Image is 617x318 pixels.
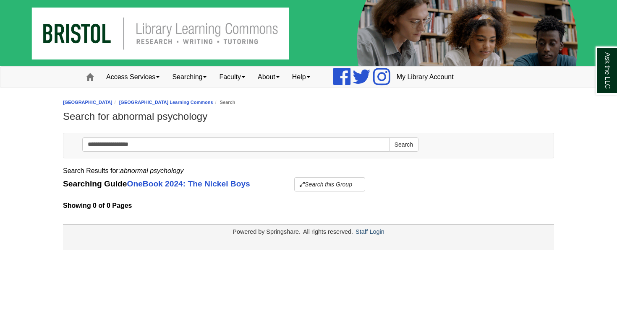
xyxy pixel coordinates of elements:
a: [GEOGRAPHIC_DATA] Learning Commons [119,100,213,105]
strong: Showing 0 of 0 Pages [63,200,554,212]
a: OneBook 2024: The Nickel Boys [127,179,250,188]
div: Search Results for: [63,165,554,177]
button: Search this Group [294,177,365,191]
li: Search [213,98,235,106]
a: Staff Login [356,228,384,235]
a: About [251,67,286,88]
a: Help [286,67,316,88]
a: Access Services [100,67,166,88]
div: Powered by Springshare. [231,228,302,235]
div: Searching Guide [63,177,554,191]
h1: Search for abnormal psychology [63,111,554,122]
a: Faculty [213,67,251,88]
div: All rights reserved. [302,228,354,235]
a: My Library Account [390,67,460,88]
a: Searching [166,67,213,88]
nav: breadcrumb [63,98,554,106]
em: abnormal psychology [120,167,183,174]
a: [GEOGRAPHIC_DATA] [63,100,112,105]
button: Search [389,137,418,152]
